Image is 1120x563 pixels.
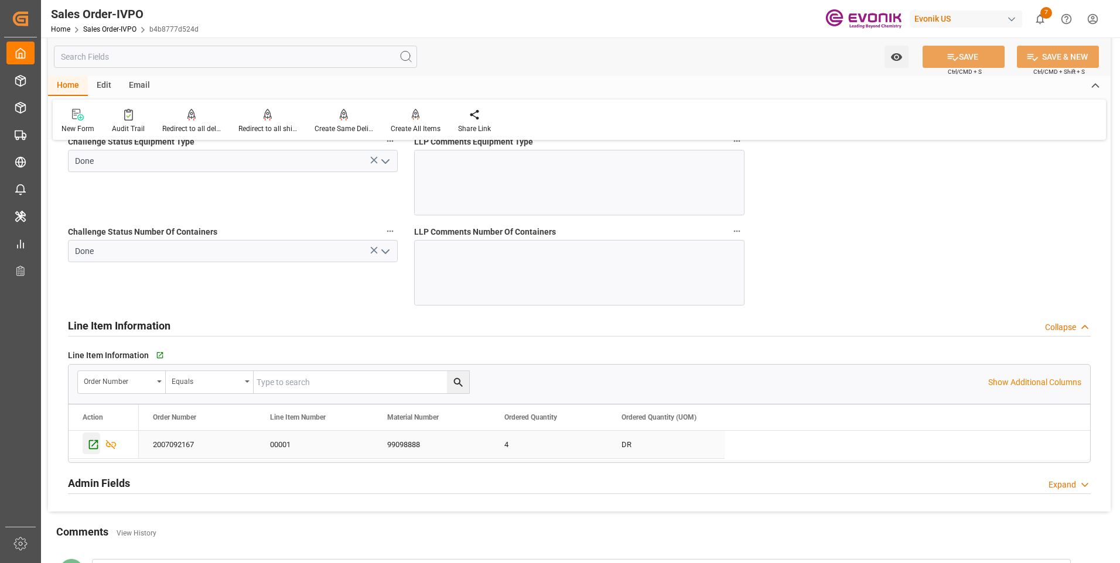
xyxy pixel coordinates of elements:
span: Ordered Quantity [504,413,557,421]
a: Sales Order-IVPO [83,25,136,33]
span: Order Number [153,413,196,421]
button: LLP Comments Number Of Containers [729,224,745,239]
button: Challenge Status Number Of Containers [383,224,398,239]
button: open menu [376,242,394,260]
button: open menu [166,371,254,393]
div: Order Number [84,373,153,387]
div: Create Same Delivery Date [315,123,373,134]
span: Line Item Number [270,413,326,421]
div: DR [607,431,725,458]
div: Press SPACE to select this row. [69,431,139,459]
span: Ordered Quantity (UOM) [622,413,696,421]
span: Line Item Information [68,349,149,362]
h2: Comments [56,524,108,540]
div: Edit [88,76,120,96]
div: Audit Trail [112,123,145,134]
div: Sales Order-IVPO [51,5,199,23]
button: open menu [376,152,394,170]
span: Challenge Status Equipment Type [68,136,194,148]
a: Home [51,25,70,33]
button: SAVE & NEW [1017,46,1099,68]
div: Expand [1049,479,1076,491]
div: Share Link [458,123,491,134]
span: Ctrl/CMD + S [948,67,982,76]
span: 7 [1040,7,1052,19]
button: open menu [885,46,909,68]
h2: Line Item Information [68,318,170,334]
div: Press SPACE to select this row. [139,431,725,459]
div: Redirect to all deliveries [162,123,221,134]
h2: Admin Fields [68,475,130,491]
input: Search Fields [54,46,417,68]
span: LLP Comments Number Of Containers [414,226,556,238]
span: LLP Comments Equipment Type [414,136,533,148]
div: Action [83,413,103,421]
span: Challenge Status Number Of Containers [68,226,217,238]
span: Ctrl/CMD + Shift + S [1033,67,1085,76]
button: show 7 new notifications [1027,6,1053,32]
div: 2007092167 [139,431,256,458]
span: Material Number [387,413,439,421]
div: Collapse [1045,321,1076,334]
div: New Form [62,123,94,134]
button: SAVE [923,46,1005,68]
div: Redirect to all shipments [238,123,297,134]
img: Evonik-brand-mark-Deep-Purple-RGB.jpeg_1700498283.jpeg [825,9,902,29]
div: Email [120,76,159,96]
input: Type to search [254,371,469,393]
button: LLP Comments Equipment Type [729,133,745,149]
div: 99098888 [373,431,490,458]
a: View History [117,529,156,537]
div: Evonik US [910,11,1022,28]
div: Create All Items [391,123,441,134]
button: open menu [78,371,166,393]
div: Home [48,76,88,96]
button: Help Center [1053,6,1080,32]
p: Show Additional Columns [988,376,1081,389]
div: 00001 [256,431,373,458]
div: 4 [490,431,607,458]
div: Equals [172,373,241,387]
button: Challenge Status Equipment Type [383,133,398,149]
button: Evonik US [910,8,1027,30]
button: search button [447,371,469,393]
